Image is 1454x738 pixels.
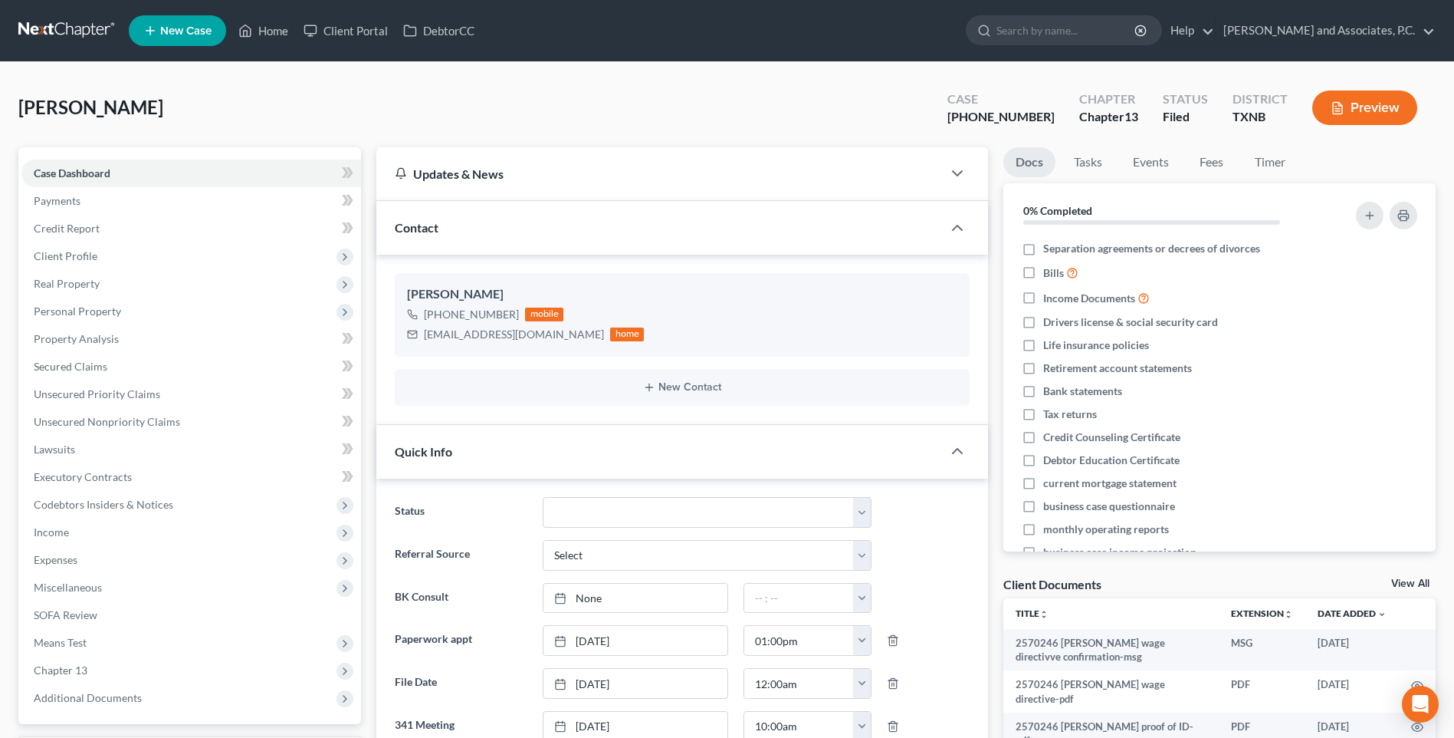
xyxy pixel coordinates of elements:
a: Titleunfold_more [1016,608,1049,619]
div: Filed [1163,108,1208,126]
i: expand_more [1377,610,1387,619]
span: Retirement account statements [1043,361,1192,376]
span: Payments [34,194,80,207]
button: Preview [1312,91,1417,125]
label: Status [387,497,534,528]
input: Search by name... [996,16,1137,44]
a: [DATE] [543,669,727,698]
a: [PERSON_NAME] and Associates, P.C. [1216,17,1435,44]
span: [PERSON_NAME] [18,96,163,118]
a: Events [1121,147,1181,177]
span: Additional Documents [34,691,142,704]
span: Credit Report [34,222,100,235]
i: unfold_more [1039,610,1049,619]
div: [PHONE_NUMBER] [947,108,1055,126]
div: Chapter [1079,91,1138,108]
span: Contact [395,220,438,235]
i: unfold_more [1284,610,1293,619]
label: Referral Source [387,540,534,571]
span: Secured Claims [34,360,107,373]
span: monthly operating reports [1043,522,1169,537]
span: Tax returns [1043,407,1097,422]
span: Case Dashboard [34,166,110,180]
a: Property Analysis [21,325,361,353]
span: Executory Contracts [34,470,132,483]
div: Chapter [1079,108,1138,126]
span: Bank statements [1043,384,1122,399]
a: Credit Report [21,215,361,242]
a: Fees [1187,147,1236,177]
td: [DATE] [1305,670,1399,713]
input: -- : -- [744,669,854,698]
a: Secured Claims [21,353,361,381]
span: Bills [1043,265,1064,281]
a: Unsecured Nonpriority Claims [21,408,361,436]
span: business case income projection [1043,545,1196,560]
input: -- : -- [744,584,854,613]
span: Income [34,525,69,539]
a: Home [231,17,296,44]
span: Lawsuits [34,443,75,456]
a: Lawsuits [21,436,361,463]
a: Help [1163,17,1214,44]
span: SOFA Review [34,608,97,621]
a: Extensionunfold_more [1231,608,1293,619]
td: [DATE] [1305,629,1399,671]
a: None [543,584,727,613]
a: DebtorCC [396,17,482,44]
span: Separation agreements or decrees of divorces [1043,241,1260,256]
span: Property Analysis [34,332,119,345]
a: Docs [1003,147,1055,177]
td: 2570246 [PERSON_NAME] wage directivve confirmation-msg [1003,629,1219,671]
a: Executory Contracts [21,463,361,491]
span: Real Property [34,277,100,290]
div: [EMAIL_ADDRESS][DOMAIN_NAME] [424,327,604,342]
span: Expenses [34,553,77,566]
a: Date Added expand_more [1318,608,1387,619]
a: SOFA Review [21,601,361,629]
a: Case Dashboard [21,160,361,187]
td: 2570246 [PERSON_NAME] wage directive-pdf [1003,670,1219,713]
a: Client Portal [296,17,396,44]
div: Open Intercom Messenger [1402,686,1439,723]
span: Codebtors Insiders & Notices [34,498,173,511]
div: [PERSON_NAME] [407,285,957,304]
span: business case questionnaire [1043,499,1175,514]
div: mobile [525,308,563,321]
div: District [1232,91,1288,108]
span: Credit Counseling Certificate [1043,430,1180,445]
span: Unsecured Priority Claims [34,387,160,400]
span: Unsecured Nonpriority Claims [34,415,180,428]
span: Means Test [34,636,87,649]
div: Case [947,91,1055,108]
a: View All [1391,578,1429,589]
input: -- : -- [744,626,854,655]
div: Status [1163,91,1208,108]
span: Chapter 13 [34,664,87,677]
span: Life insurance policies [1043,338,1149,353]
a: Payments [21,187,361,215]
div: Client Documents [1003,576,1101,592]
strong: 0% Completed [1023,204,1092,217]
a: Unsecured Priority Claims [21,381,361,408]
span: New Case [160,25,212,37]
button: New Contact [407,381,957,394]
label: Paperwork appt [387,625,534,656]
td: MSG [1219,629,1305,671]
td: PDF [1219,670,1305,713]
span: Quick Info [395,444,452,459]
span: Miscellaneous [34,581,102,594]
div: [PHONE_NUMBER] [424,307,519,322]
span: Client Profile [34,249,97,262]
span: Drivers license & social security card [1043,315,1218,330]
div: home [610,328,644,341]
span: 13 [1124,109,1138,124]
span: Debtor Education Certificate [1043,453,1180,468]
div: TXNB [1232,108,1288,126]
span: Income Documents [1043,291,1135,306]
span: current mortgage statement [1043,476,1177,491]
div: Updates & News [395,166,924,182]
a: Tasks [1062,147,1114,177]
label: BK Consult [387,583,534,614]
label: File Date [387,668,534,699]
